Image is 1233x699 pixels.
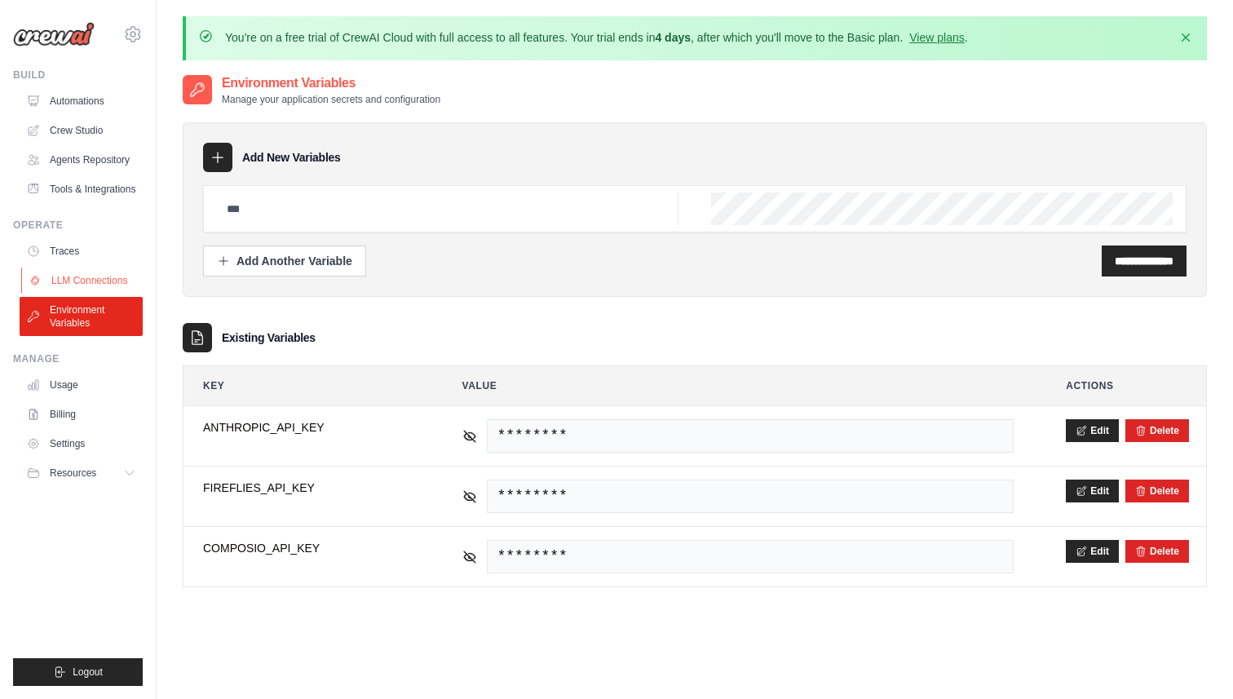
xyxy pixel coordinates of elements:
[50,467,96,480] span: Resources
[655,31,691,44] strong: 4 days
[20,297,143,336] a: Environment Variables
[20,401,143,427] a: Billing
[203,246,366,277] button: Add Another Variable
[13,658,143,686] button: Logout
[217,253,352,269] div: Add Another Variable
[1066,540,1119,563] button: Edit
[443,366,1034,405] th: Value
[1066,419,1119,442] button: Edit
[222,73,440,93] h2: Environment Variables
[183,366,430,405] th: Key
[13,22,95,46] img: Logo
[222,93,440,106] p: Manage your application secrets and configuration
[13,219,143,232] div: Operate
[73,666,103,679] span: Logout
[1066,480,1119,502] button: Edit
[20,147,143,173] a: Agents Repository
[20,88,143,114] a: Automations
[21,268,144,294] a: LLM Connections
[1046,366,1206,405] th: Actions
[203,419,410,436] span: ANTHROPIC_API_KEY
[20,431,143,457] a: Settings
[909,31,964,44] a: View plans
[225,29,968,46] p: You're on a free trial of CrewAI Cloud with full access to all features. Your trial ends in , aft...
[20,372,143,398] a: Usage
[13,352,143,365] div: Manage
[203,540,410,556] span: COMPOSIO_API_KEY
[20,460,143,486] button: Resources
[20,117,143,144] a: Crew Studio
[1135,424,1179,437] button: Delete
[20,238,143,264] a: Traces
[1135,484,1179,498] button: Delete
[1135,545,1179,558] button: Delete
[20,176,143,202] a: Tools & Integrations
[242,149,341,166] h3: Add New Variables
[222,330,316,346] h3: Existing Variables
[203,480,410,496] span: FIREFLIES_API_KEY
[13,69,143,82] div: Build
